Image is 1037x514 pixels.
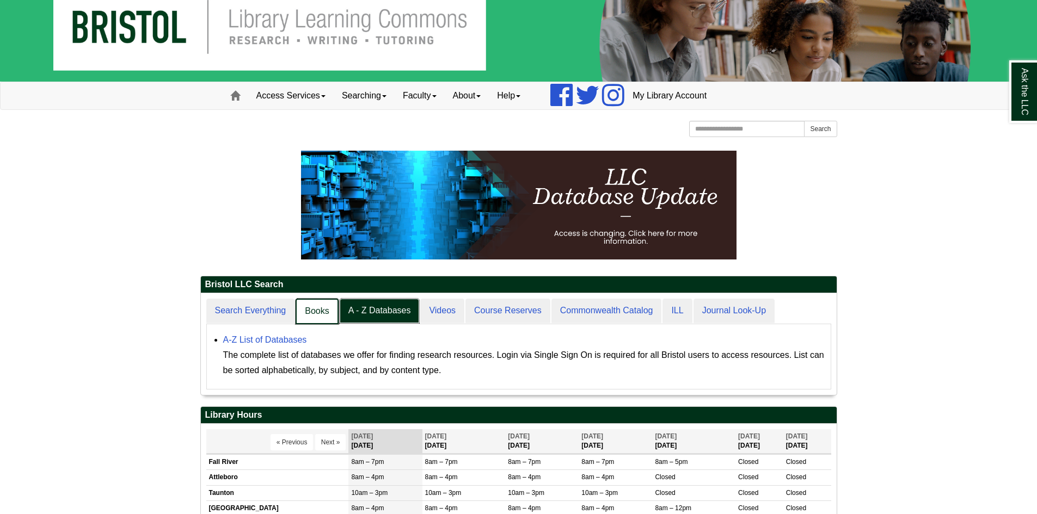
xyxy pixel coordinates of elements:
[738,473,758,481] span: Closed
[581,504,614,512] span: 8am – 4pm
[351,473,384,481] span: 8am – 4pm
[508,489,544,497] span: 10am – 3pm
[351,432,373,440] span: [DATE]
[655,458,688,466] span: 8am – 5pm
[804,121,837,137] button: Search
[783,429,831,454] th: [DATE]
[738,504,758,512] span: Closed
[505,429,579,454] th: [DATE]
[395,82,445,109] a: Faculty
[581,458,614,466] span: 8am – 7pm
[445,82,489,109] a: About
[738,458,758,466] span: Closed
[334,82,395,109] a: Searching
[425,458,458,466] span: 8am – 7pm
[351,489,388,497] span: 10am – 3pm
[248,82,334,109] a: Access Services
[579,429,652,454] th: [DATE]
[206,455,349,470] td: Fall River
[301,151,737,259] img: HTML tutorial
[655,489,675,497] span: Closed
[581,489,618,497] span: 10am – 3pm
[738,432,760,440] span: [DATE]
[425,473,458,481] span: 8am – 4pm
[465,299,550,323] a: Course Reserves
[735,429,783,454] th: [DATE]
[581,473,614,481] span: 8am – 4pm
[655,473,675,481] span: Closed
[786,458,806,466] span: Closed
[351,504,384,512] span: 8am – 4pm
[581,432,603,440] span: [DATE]
[508,504,541,512] span: 8am – 4pm
[315,434,346,450] button: Next »
[271,434,314,450] button: « Previous
[425,504,458,512] span: 8am – 4pm
[348,429,422,454] th: [DATE]
[508,432,530,440] span: [DATE]
[489,82,529,109] a: Help
[223,335,307,344] a: A-Z List of Databases
[420,299,464,323] a: Videos
[425,432,447,440] span: [DATE]
[624,82,715,109] a: My Library Account
[662,299,692,323] a: ILL
[201,407,837,424] h2: Library Hours
[652,429,735,454] th: [DATE]
[206,299,295,323] a: Search Everything
[786,473,806,481] span: Closed
[508,458,541,466] span: 8am – 7pm
[508,473,541,481] span: 8am – 4pm
[694,299,775,323] a: Journal Look-Up
[655,432,677,440] span: [DATE]
[786,432,808,440] span: [DATE]
[206,470,349,485] td: Attleboro
[425,489,462,497] span: 10am – 3pm
[786,489,806,497] span: Closed
[351,458,384,466] span: 8am – 7pm
[296,299,338,324] a: Books
[340,299,420,323] a: A - Z Databases
[422,429,506,454] th: [DATE]
[738,489,758,497] span: Closed
[551,299,662,323] a: Commonwealth Catalog
[206,485,349,500] td: Taunton
[655,504,691,512] span: 8am – 12pm
[786,504,806,512] span: Closed
[201,276,837,293] h2: Bristol LLC Search
[223,348,825,378] div: The complete list of databases we offer for finding research resources. Login via Single Sign On ...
